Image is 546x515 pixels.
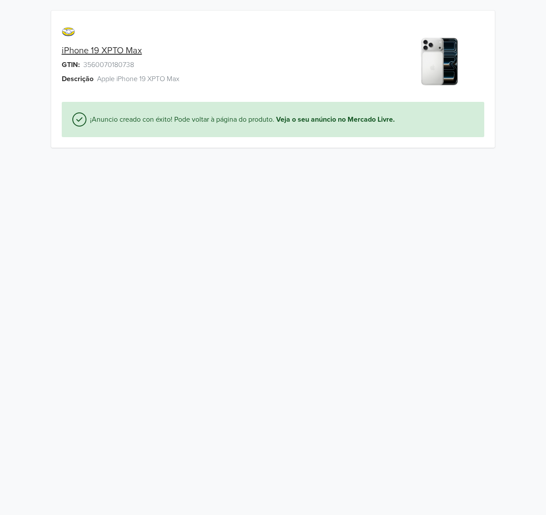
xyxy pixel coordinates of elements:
[276,114,395,125] a: Veja o seu anúncio no Mercado Livre.
[62,45,142,56] a: iPhone 19 XPTO Max
[174,114,276,125] span: Pode voltar à página do produto.
[83,60,134,70] span: 3560070180738
[86,114,174,125] span: ¡Anuncio creado con éxito!
[97,74,180,84] span: Apple iPhone 19 XPTO Max
[62,60,80,70] span: GTIN:
[62,74,93,84] span: Descrição
[406,28,473,95] img: product_image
